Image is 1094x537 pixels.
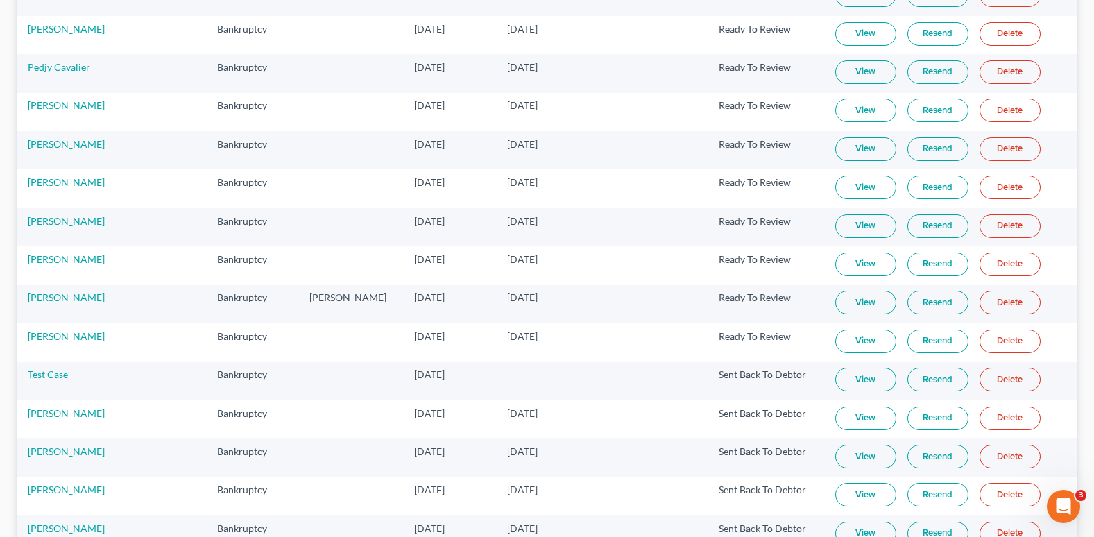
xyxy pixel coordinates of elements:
span: [DATE] [507,291,538,303]
td: Ready To Review [708,323,824,361]
span: [DATE] [507,445,538,457]
td: Bankruptcy [206,208,298,246]
a: [PERSON_NAME] [28,291,105,303]
a: Resend [907,483,968,506]
span: [DATE] [414,445,445,457]
td: Ready To Review [708,208,824,246]
a: Delete [980,445,1041,468]
td: Ready To Review [708,169,824,207]
a: View [835,137,896,161]
td: Bankruptcy [206,54,298,92]
a: View [835,445,896,468]
td: Ready To Review [708,246,824,284]
span: 3 [1075,490,1086,501]
a: Resend [907,22,968,46]
a: [PERSON_NAME] [28,522,105,534]
span: [DATE] [414,176,445,188]
td: Ready To Review [708,131,824,169]
td: Sent Back To Debtor [708,477,824,515]
td: Bankruptcy [206,477,298,515]
a: View [835,60,896,84]
td: Ready To Review [708,16,824,54]
span: [DATE] [507,176,538,188]
a: Resend [907,137,968,161]
span: [DATE] [414,291,445,303]
td: Bankruptcy [206,16,298,54]
a: View [835,368,896,391]
span: [DATE] [414,522,445,534]
a: [PERSON_NAME] [28,330,105,342]
a: Resend [907,214,968,238]
a: Resend [907,99,968,122]
a: Pedjy Cavalier [28,61,90,73]
a: [PERSON_NAME] [28,484,105,495]
span: [DATE] [414,138,445,150]
span: [DATE] [507,330,538,342]
td: Sent Back To Debtor [708,438,824,477]
a: Test Case [28,368,68,380]
a: [PERSON_NAME] [28,138,105,150]
td: Bankruptcy [206,285,298,323]
span: [DATE] [507,522,538,534]
span: [DATE] [507,215,538,227]
span: [DATE] [414,330,445,342]
span: [DATE] [414,253,445,265]
span: [DATE] [414,23,445,35]
td: Ready To Review [708,54,824,92]
a: [PERSON_NAME] [28,215,105,227]
a: View [835,330,896,353]
a: View [835,253,896,276]
a: [PERSON_NAME] [28,176,105,188]
a: View [835,483,896,506]
a: [PERSON_NAME] [28,99,105,111]
a: Delete [980,176,1041,199]
a: Delete [980,137,1041,161]
td: Bankruptcy [206,400,298,438]
td: Bankruptcy [206,169,298,207]
a: Delete [980,253,1041,276]
a: [PERSON_NAME] [28,23,105,35]
td: Sent Back To Debtor [708,362,824,400]
a: Resend [907,176,968,199]
span: [DATE] [507,61,538,73]
span: [DATE] [414,407,445,419]
a: View [835,176,896,199]
a: View [835,99,896,122]
td: Sent Back To Debtor [708,400,824,438]
span: [DATE] [507,484,538,495]
span: [DATE] [414,61,445,73]
a: View [835,22,896,46]
span: [DATE] [507,138,538,150]
a: Resend [907,368,968,391]
span: [DATE] [507,253,538,265]
span: [DATE] [414,484,445,495]
span: [DATE] [414,368,445,380]
a: [PERSON_NAME] [28,445,105,457]
a: Resend [907,407,968,430]
span: [DATE] [507,407,538,419]
a: Delete [980,330,1041,353]
a: Resend [907,291,968,314]
a: Resend [907,60,968,84]
a: Delete [980,99,1041,122]
td: Bankruptcy [206,323,298,361]
a: View [835,291,896,314]
td: Bankruptcy [206,246,298,284]
td: Bankruptcy [206,93,298,131]
td: Bankruptcy [206,131,298,169]
a: Delete [980,214,1041,238]
span: [DATE] [414,99,445,111]
td: Ready To Review [708,93,824,131]
span: [DATE] [507,23,538,35]
a: View [835,214,896,238]
a: Resend [907,330,968,353]
a: [PERSON_NAME] [28,407,105,419]
a: View [835,407,896,430]
a: Delete [980,60,1041,84]
td: [PERSON_NAME] [298,285,404,323]
a: Delete [980,407,1041,430]
iframe: Intercom live chat [1047,490,1080,523]
a: Delete [980,291,1041,314]
a: Delete [980,22,1041,46]
a: [PERSON_NAME] [28,253,105,265]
